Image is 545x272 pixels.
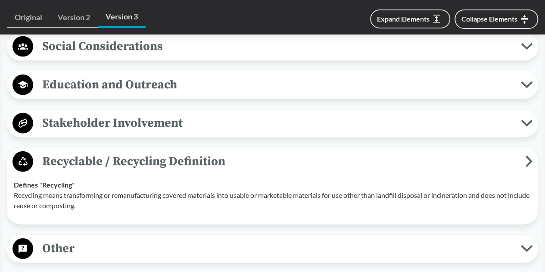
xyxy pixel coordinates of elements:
[10,113,535,134] button: Stakeholder Involvement
[33,152,525,171] span: Recyclable / Recycling Definition
[98,7,146,28] a: Version 3
[370,9,450,28] button: Expand Elements
[33,37,521,56] span: Social Considerations
[50,8,98,28] a: Version 2
[10,36,535,58] button: Social Considerations
[33,75,521,94] span: Education and Outreach
[14,190,531,211] p: Recycling means transforming or remanufacturing covered materials into usable or marketable mater...
[10,74,535,96] button: Education and Outreach
[33,239,521,258] span: Other
[7,8,50,28] a: Original
[455,9,538,29] button: Collapse Elements
[14,181,75,189] strong: Defines "Recycling"
[10,238,535,260] button: Other
[10,151,535,173] button: Recyclable / Recycling Definition
[33,113,521,133] span: Stakeholder Involvement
